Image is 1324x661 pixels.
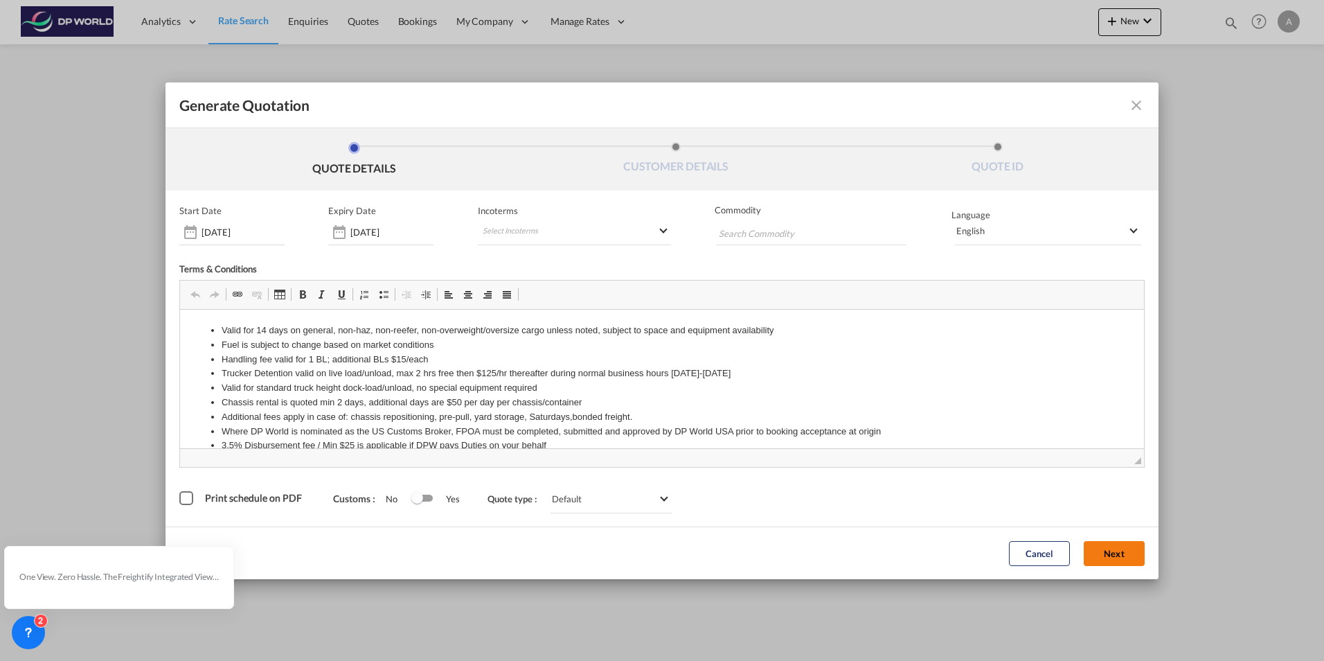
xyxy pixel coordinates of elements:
[1134,457,1141,464] span: Resize
[374,285,393,303] a: Insert/Remove Bulleted List
[42,86,922,100] li: Chassis rental is quoted min 2 days, additional days are $50 per day per chassis/container
[951,209,990,220] span: Language
[478,285,497,303] a: Align Right
[193,142,515,179] li: QUOTE DETAILS
[179,205,222,216] p: Start Date
[247,285,267,303] a: Unlink
[411,488,432,509] md-switch: Switch 1
[42,100,922,115] li: Additional fees apply in case of: chassis repositioning, pre-pull, yard storage, Saturdays,bonded...
[42,14,922,28] li: Valid for 14 days on general, non-haz, non-reefer, non-overweight/oversize cargo unless noted, su...
[179,492,305,506] md-checkbox: Print schedule on PDF
[333,493,386,504] span: Customs :
[42,57,922,71] li: Trucker Detention valid on live load/unload, max 2 hrs free then $125/hr thereafter during normal...
[179,96,310,114] span: Generate Quotation
[397,285,416,303] a: Decrease Indent
[42,129,922,143] li: 3.5% Disbursement fee / Min $25 is applicable if DPW pays Duties on your behalf
[716,221,906,245] md-chips-wrap: Chips container with autocompletion. Enter the text area, type text to search, and then use the u...
[180,310,1144,448] iframe: Editor, editor2
[312,285,332,303] a: Italic (Ctrl+I)
[515,142,837,179] li: CUSTOMER DETAILS
[205,492,302,504] span: Print schedule on PDF
[202,227,285,238] input: Start date
[186,285,205,303] a: Undo (Ctrl+Z)
[416,285,436,303] a: Increase Indent
[478,205,671,216] span: Incoterms
[42,71,922,86] li: Valid for standard truck height dock-load/unload, no special equipment required
[487,493,547,504] span: Quote type :
[42,115,922,130] li: Where DP World is nominated as the US Customs Broker, FPOA must be completed, submitted and appro...
[837,142,1158,179] li: QUOTE ID
[715,204,908,215] span: Commodity
[14,14,950,254] body: Editor, editor2
[719,222,850,245] input: Search Commodity
[179,263,662,280] div: Terms & Conditions
[458,285,478,303] a: Center
[355,285,374,303] a: Insert/Remove Numbered List
[270,285,289,303] a: Table
[1128,97,1145,114] md-icon: icon-close fg-AAA8AD cursor m-0
[228,285,247,303] a: Link (Ctrl+K)
[439,285,458,303] a: Align Left
[478,220,671,245] md-select: Select Incoterms
[42,43,922,58] li: Handling fee valid for 1 BL; additional BLs $15/each
[332,285,351,303] a: Underline (Ctrl+U)
[552,493,582,504] div: Default
[497,285,517,303] a: Justify
[432,493,460,504] span: Yes
[165,82,1158,579] md-dialog: Generate QuotationQUOTE ...
[205,285,224,303] a: Redo (Ctrl+Y)
[350,227,433,238] input: Expiry date
[1084,541,1145,566] button: Next
[956,225,985,236] div: English
[328,205,376,216] p: Expiry Date
[42,28,922,43] li: Fuel is subject to change based on market conditions
[293,285,312,303] a: Bold (Ctrl+B)
[386,493,411,504] span: No
[1009,541,1070,566] button: Cancel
